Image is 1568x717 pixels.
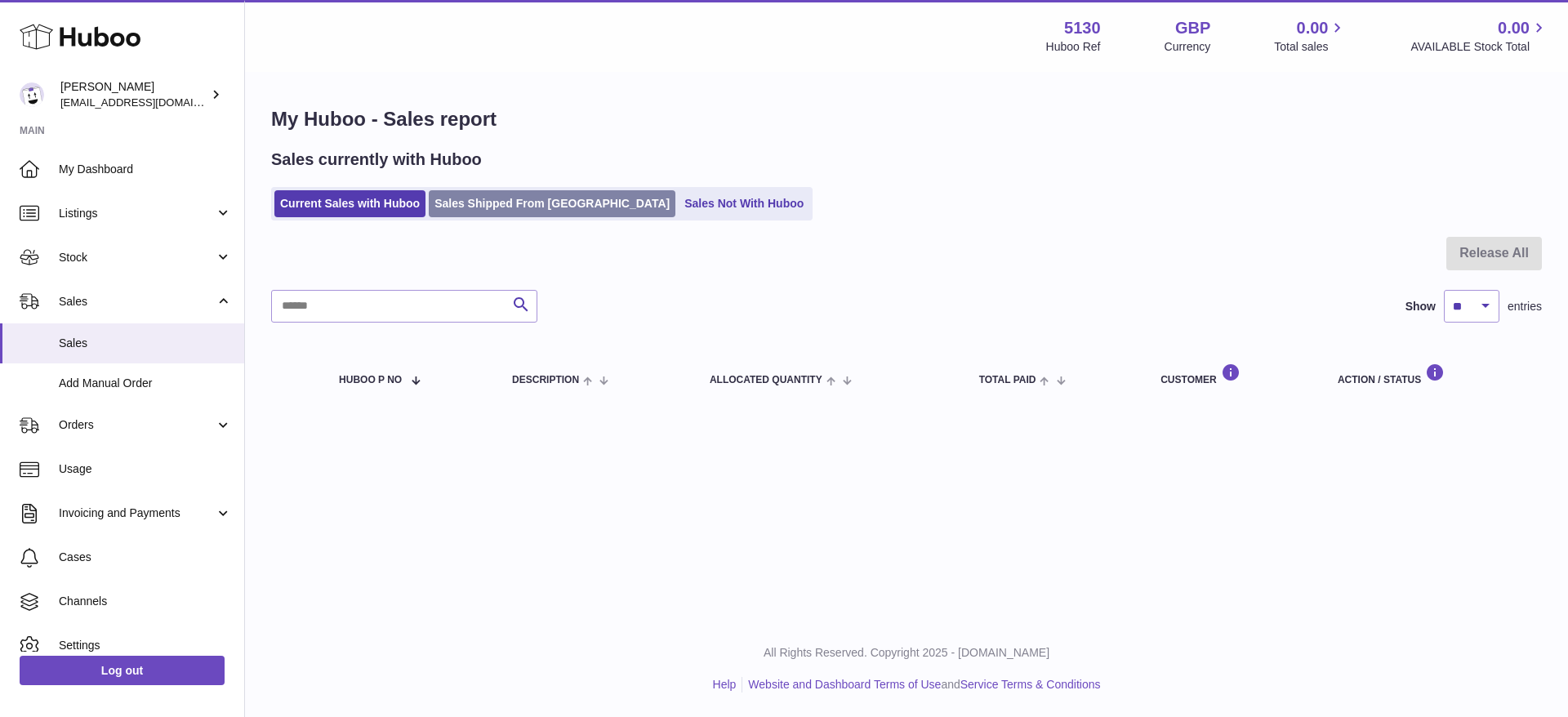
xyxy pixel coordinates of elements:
[59,417,215,433] span: Orders
[748,678,941,691] a: Website and Dashboard Terms of Use
[274,190,425,217] a: Current Sales with Huboo
[1046,39,1101,55] div: Huboo Ref
[59,206,215,221] span: Listings
[710,375,822,385] span: ALLOCATED Quantity
[271,106,1542,132] h1: My Huboo - Sales report
[59,294,215,310] span: Sales
[742,677,1100,693] li: and
[60,79,207,110] div: [PERSON_NAME]
[1508,299,1542,314] span: entries
[713,678,737,691] a: Help
[20,82,44,107] img: internalAdmin-5130@internal.huboo.com
[59,461,232,477] span: Usage
[339,375,402,385] span: Huboo P no
[258,645,1555,661] p: All Rights Reserved. Copyright 2025 - [DOMAIN_NAME]
[1410,17,1548,55] a: 0.00 AVAILABLE Stock Total
[1165,39,1211,55] div: Currency
[1498,17,1530,39] span: 0.00
[59,376,232,391] span: Add Manual Order
[60,96,240,109] span: [EMAIL_ADDRESS][DOMAIN_NAME]
[59,638,232,653] span: Settings
[59,162,232,177] span: My Dashboard
[271,149,482,171] h2: Sales currently with Huboo
[20,656,225,685] a: Log out
[512,375,579,385] span: Description
[1410,39,1548,55] span: AVAILABLE Stock Total
[679,190,809,217] a: Sales Not With Huboo
[1297,17,1329,39] span: 0.00
[1338,363,1526,385] div: Action / Status
[1274,39,1347,55] span: Total sales
[429,190,675,217] a: Sales Shipped From [GEOGRAPHIC_DATA]
[1160,363,1305,385] div: Customer
[59,336,232,351] span: Sales
[1405,299,1436,314] label: Show
[960,678,1101,691] a: Service Terms & Conditions
[59,250,215,265] span: Stock
[59,505,215,521] span: Invoicing and Payments
[1064,17,1101,39] strong: 5130
[59,550,232,565] span: Cases
[1274,17,1347,55] a: 0.00 Total sales
[1175,17,1210,39] strong: GBP
[59,594,232,609] span: Channels
[979,375,1036,385] span: Total paid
